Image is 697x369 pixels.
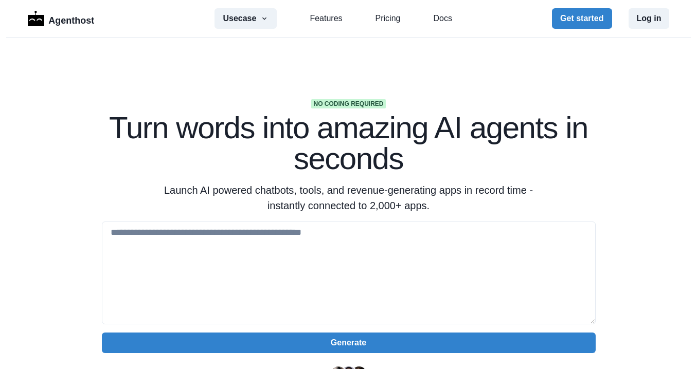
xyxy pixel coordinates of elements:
[376,12,401,25] a: Pricing
[433,12,452,25] a: Docs
[102,113,596,174] h1: Turn words into amazing AI agents in seconds
[28,11,45,26] img: Logo
[629,8,670,29] button: Log in
[48,10,94,28] p: Agenthost
[310,12,342,25] a: Features
[215,8,277,29] button: Usecase
[102,333,596,353] button: Generate
[28,10,95,28] a: LogoAgenthost
[311,99,385,108] span: No coding required
[552,8,612,29] button: Get started
[151,182,546,213] p: Launch AI powered chatbots, tools, and revenue-generating apps in record time - instantly connect...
